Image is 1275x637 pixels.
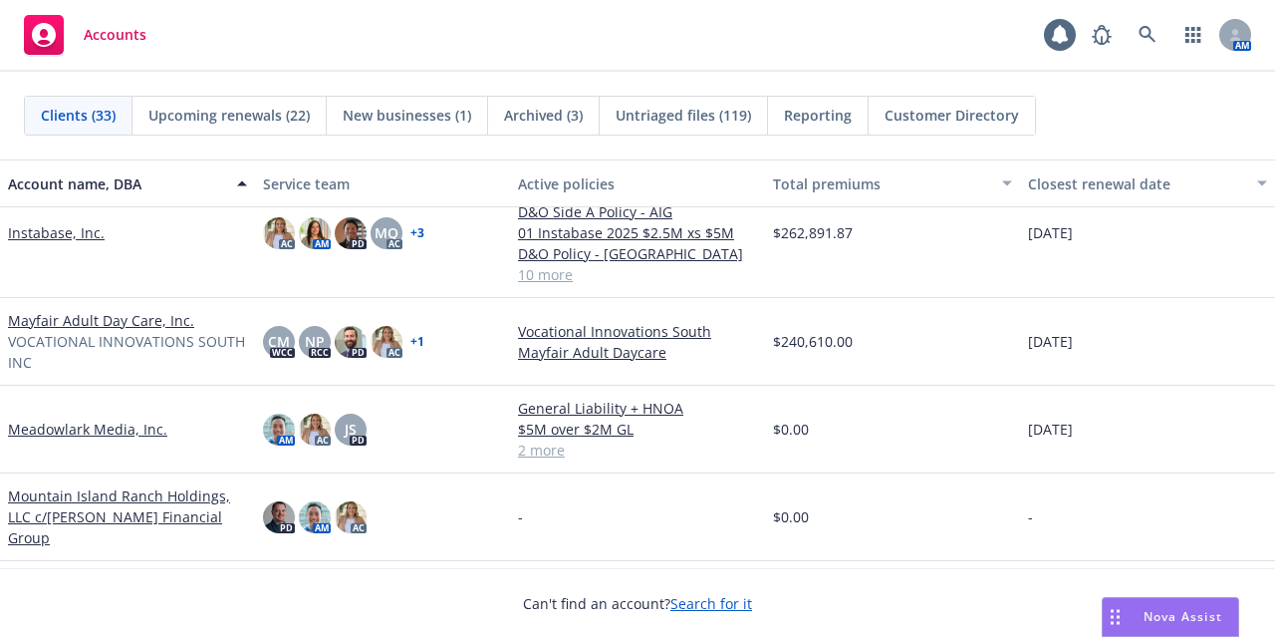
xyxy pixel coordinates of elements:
[8,222,105,243] a: Instabase, Inc.
[263,414,295,446] img: photo
[765,159,1020,207] button: Total premiums
[1082,15,1122,55] a: Report a Bug
[410,227,424,239] a: + 3
[773,419,809,440] span: $0.00
[41,105,116,126] span: Clients (33)
[504,105,583,126] span: Archived (3)
[263,217,295,249] img: photo
[263,501,295,533] img: photo
[8,310,194,331] a: Mayfair Adult Day Care, Inc.
[518,506,523,527] span: -
[1028,331,1073,352] span: [DATE]
[1020,159,1275,207] button: Closest renewal date
[773,173,990,194] div: Total premiums
[1102,597,1239,637] button: Nova Assist
[299,217,331,249] img: photo
[518,342,757,363] a: Mayfair Adult Daycare
[1028,419,1073,440] span: [DATE]
[518,398,757,419] a: General Liability + HNOA
[84,27,146,43] span: Accounts
[784,105,852,126] span: Reporting
[299,501,331,533] img: photo
[335,217,367,249] img: photo
[885,105,1019,126] span: Customer Directory
[263,173,502,194] div: Service team
[375,222,398,243] span: MQ
[510,159,765,207] button: Active policies
[518,440,757,461] a: 2 more
[518,222,757,264] a: 01 Instabase 2025 $2.5M xs $5M D&O Policy - [GEOGRAPHIC_DATA]
[305,331,325,352] span: NP
[343,105,471,126] span: New businesses (1)
[523,593,752,614] span: Can't find an account?
[518,321,757,342] a: Vocational Innovations South
[1028,222,1073,243] span: [DATE]
[518,419,757,440] a: $5M over $2M GL
[1028,506,1033,527] span: -
[616,105,751,126] span: Untriaged files (119)
[335,501,367,533] img: photo
[1028,173,1245,194] div: Closest renewal date
[1128,15,1167,55] a: Search
[1144,608,1222,625] span: Nova Assist
[16,7,154,63] a: Accounts
[299,414,331,446] img: photo
[148,105,310,126] span: Upcoming renewals (22)
[1103,598,1128,636] div: Drag to move
[773,222,853,243] span: $262,891.87
[268,331,290,352] span: CM
[8,485,247,548] a: Mountain Island Ranch Holdings, LLC c/[PERSON_NAME] Financial Group
[1173,15,1213,55] a: Switch app
[8,419,167,440] a: Meadowlark Media, Inc.
[335,326,367,358] img: photo
[371,326,402,358] img: photo
[518,173,757,194] div: Active policies
[345,419,357,440] span: JS
[255,159,510,207] button: Service team
[410,336,424,348] a: + 1
[518,264,757,285] a: 10 more
[8,173,225,194] div: Account name, DBA
[670,594,752,613] a: Search for it
[773,331,853,352] span: $240,610.00
[773,506,809,527] span: $0.00
[8,331,247,373] span: VOCATIONAL INNOVATIONS SOUTH INC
